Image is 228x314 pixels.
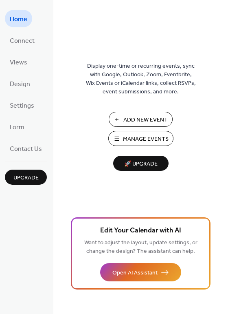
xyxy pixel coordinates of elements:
[100,225,181,237] span: Edit Your Calendar with AI
[5,96,39,114] a: Settings
[10,143,42,155] span: Contact Us
[5,118,29,135] a: Form
[10,121,24,134] span: Form
[5,75,35,92] a: Design
[84,237,197,257] span: Want to adjust the layout, update settings, or change the design? The assistant can help.
[123,116,168,124] span: Add New Event
[10,35,35,47] span: Connect
[118,159,164,170] span: 🚀 Upgrade
[5,10,32,27] a: Home
[86,62,196,96] span: Display one-time or recurring events, sync with Google, Outlook, Zoom, Eventbrite, Wix Events or ...
[123,135,169,144] span: Manage Events
[100,263,181,281] button: Open AI Assistant
[5,170,47,185] button: Upgrade
[108,131,173,146] button: Manage Events
[5,31,39,49] a: Connect
[13,174,39,182] span: Upgrade
[112,269,158,277] span: Open AI Assistant
[5,139,47,157] a: Contact Us
[10,13,27,26] span: Home
[10,100,34,112] span: Settings
[10,56,27,69] span: Views
[113,156,169,171] button: 🚀 Upgrade
[109,112,173,127] button: Add New Event
[5,53,32,71] a: Views
[10,78,30,91] span: Design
